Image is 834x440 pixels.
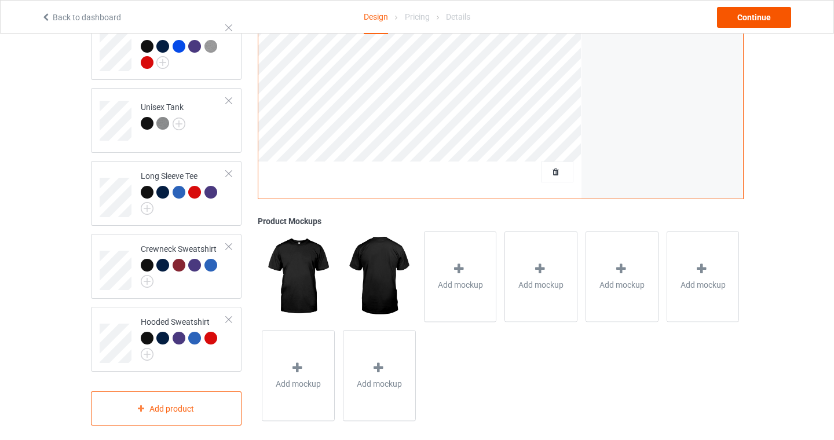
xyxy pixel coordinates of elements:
[717,7,791,28] div: Continue
[141,275,153,288] img: svg+xml;base64,PD94bWwgdmVyc2lvbj0iMS4wIiBlbmNvZGluZz0iVVRGLTgiPz4KPHN2ZyB3aWR0aD0iMjJweCIgaGVpZ2...
[141,348,153,361] img: svg+xml;base64,PD94bWwgdmVyc2lvbj0iMS4wIiBlbmNvZGluZz0iVVRGLTgiPz4KPHN2ZyB3aWR0aD0iMjJweCIgaGVpZ2...
[91,307,242,372] div: Hooded Sweatshirt
[405,1,430,33] div: Pricing
[681,280,726,291] span: Add mockup
[258,216,743,228] div: Product Mockups
[357,379,402,390] span: Add mockup
[156,56,169,69] img: svg+xml;base64,PD94bWwgdmVyc2lvbj0iMS4wIiBlbmNvZGluZz0iVVRGLTgiPz4KPHN2ZyB3aWR0aD0iMjJweCIgaGVpZ2...
[276,379,321,390] span: Add mockup
[41,13,121,22] a: Back to dashboard
[438,280,483,291] span: Add mockup
[91,88,242,153] div: Unisex Tank
[91,234,242,299] div: Crewneck Sweatshirt
[504,232,577,322] div: Add mockup
[204,40,217,53] img: heather_texture.png
[599,280,645,291] span: Add mockup
[262,331,335,421] div: Add mockup
[156,117,169,130] img: heather_texture.png
[586,232,659,322] div: Add mockup
[424,232,497,322] div: Add mockup
[343,232,415,322] img: regular.jpg
[343,331,416,421] div: Add mockup
[141,243,227,284] div: Crewneck Sweatshirt
[446,1,470,33] div: Details
[364,1,388,34] div: Design
[141,170,227,211] div: Long Sleeve Tee
[141,316,227,357] div: Hooded Sweatshirt
[262,232,334,322] img: regular.jpg
[141,202,153,215] img: svg+xml;base64,PD94bWwgdmVyc2lvbj0iMS4wIiBlbmNvZGluZz0iVVRGLTgiPz4KPHN2ZyB3aWR0aD0iMjJweCIgaGVpZ2...
[91,391,242,426] div: Add product
[91,15,242,80] div: Premium Fit Mens Tee
[141,24,227,68] div: Premium Fit Mens Tee
[518,280,564,291] span: Add mockup
[141,101,185,129] div: Unisex Tank
[667,232,740,322] div: Add mockup
[91,161,242,226] div: Long Sleeve Tee
[173,118,185,130] img: svg+xml;base64,PD94bWwgdmVyc2lvbj0iMS4wIiBlbmNvZGluZz0iVVRGLTgiPz4KPHN2ZyB3aWR0aD0iMjJweCIgaGVpZ2...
